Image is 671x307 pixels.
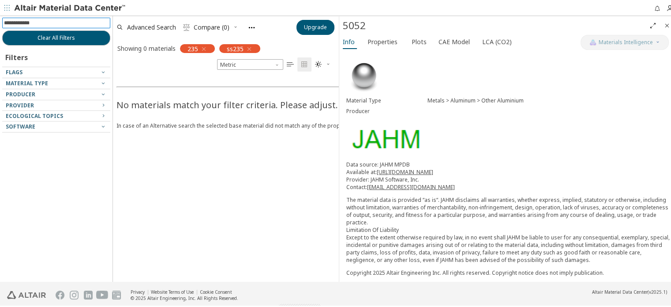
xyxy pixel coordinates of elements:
[2,88,110,99] button: Producer
[297,56,311,70] button: Tile View
[304,23,327,30] span: Upgrade
[2,110,110,120] button: Ecological Topics
[37,33,75,40] span: Clear All Filters
[346,96,427,103] div: Material Type
[592,288,667,294] div: (v2025.1)
[200,288,232,294] a: Cookie Consent
[346,159,671,190] p: Data source: JAHM MPDB Available at: Provider: JAHM Software, Inc. Contact:
[412,34,427,48] span: Plots
[301,60,308,67] i: 
[131,288,145,294] a: Privacy
[2,77,110,87] button: Material Type
[2,99,110,110] button: Provider
[2,66,110,76] button: Flags
[187,43,198,51] span: 235
[343,34,355,48] span: Info
[315,60,322,67] i: 
[217,58,283,68] span: Metric
[377,167,433,174] a: [URL][DOMAIN_NAME]
[6,78,48,86] span: Material Type
[117,43,176,51] div: Showing 0 materials
[311,56,334,70] button: Theme
[7,290,46,298] img: Altair Engineering
[151,288,194,294] a: Website Terms of Use
[2,29,110,44] button: Clear All Filters
[439,34,470,48] span: CAE Model
[287,60,294,67] i: 
[2,120,110,131] button: Software
[6,121,35,129] span: Software
[581,34,669,49] button: AI CopilotMaterials Intelligence
[227,43,244,51] span: ss235
[127,23,176,29] span: Advanced Search
[131,294,238,300] div: © 2025 Altair Engineering, Inc. All Rights Reserved.
[427,96,671,103] div: Metals > Aluminum > Other Aluminium
[283,56,297,70] button: Table View
[346,122,424,152] img: Logo - Provider
[2,44,32,65] div: Filters
[343,17,646,31] div: 5052
[646,17,660,31] button: Full Screen
[194,23,229,29] span: Compare (0)
[296,19,334,34] button: Upgrade
[6,100,34,108] span: Provider
[482,34,512,48] span: LCA (CO2)
[367,34,397,48] span: Properties
[599,38,653,45] span: Materials Intelligence
[183,23,190,30] i: 
[592,288,648,294] span: Altair Material Data Center
[6,111,63,118] span: Ecological Topics
[346,57,382,92] img: Material Type Image
[6,89,35,97] span: Producer
[6,67,22,75] span: Flags
[346,106,427,114] div: Producer
[14,3,127,11] img: Altair Material Data Center
[367,182,455,190] a: [EMAIL_ADDRESS][DOMAIN_NAME]
[217,58,283,68] div: Unit System
[589,38,596,45] img: AI Copilot
[346,195,671,262] p: The material data is provided “as is“. JAHM disclaims all warranties, whether express, implied, s...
